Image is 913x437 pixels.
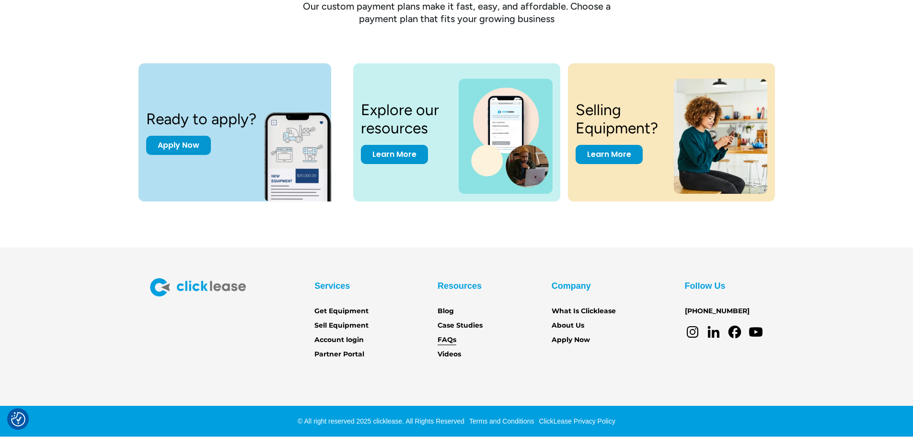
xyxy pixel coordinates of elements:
[264,102,348,201] img: New equipment quote on the screen of a smart phone
[552,320,584,331] a: About Us
[576,101,663,138] h3: Selling Equipment?
[438,349,461,360] a: Videos
[11,412,25,426] button: Consent Preferences
[361,101,448,138] h3: Explore our resources
[438,278,482,294] div: Resources
[361,145,428,164] a: Learn More
[314,349,364,360] a: Partner Portal
[314,320,369,331] a: Sell Equipment
[298,416,464,426] div: © All right reserved 2025 clicklease. All Rights Reserved
[314,335,364,345] a: Account login
[552,335,590,345] a: Apply Now
[552,306,616,317] a: What Is Clicklease
[438,306,454,317] a: Blog
[536,417,615,425] a: ClickLease Privacy Policy
[459,79,552,194] img: a photo of a man on a laptop and a cell phone
[314,278,350,294] div: Services
[438,335,456,345] a: FAQs
[146,110,256,128] h3: Ready to apply?
[11,412,25,426] img: Revisit consent button
[146,136,211,155] a: Apply Now
[576,145,643,164] a: Learn More
[552,278,591,294] div: Company
[314,306,369,317] a: Get Equipment
[685,278,726,294] div: Follow Us
[685,306,750,317] a: [PHONE_NUMBER]
[150,278,246,296] img: Clicklease logo
[438,320,483,331] a: Case Studies
[674,79,767,194] img: a woman sitting on a stool looking at her cell phone
[467,417,534,425] a: Terms and Conditions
